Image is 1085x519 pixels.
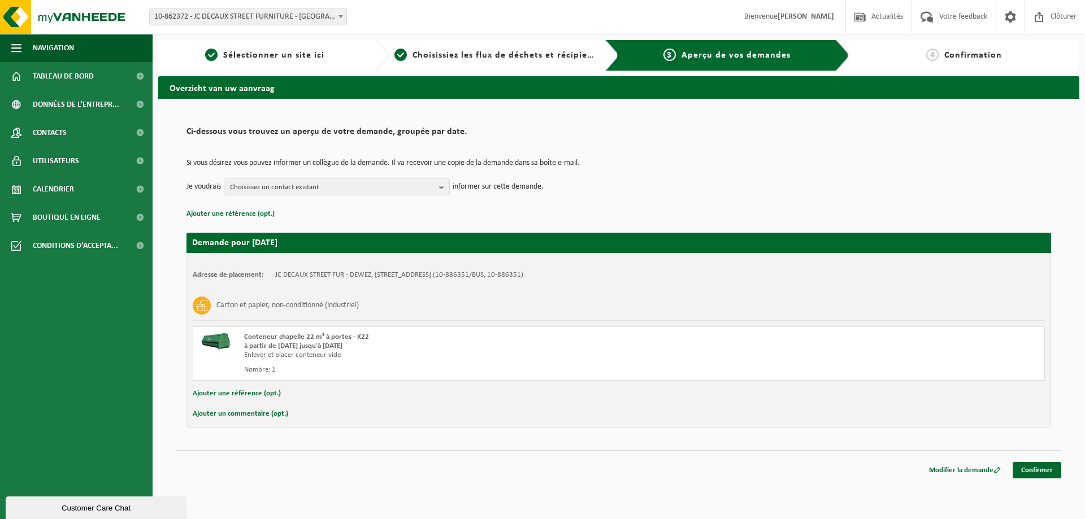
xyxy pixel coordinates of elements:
div: Nombre: 1 [244,365,664,374]
span: Calendrier [33,175,74,203]
strong: Adresse de placement: [193,271,264,278]
span: Choisissiez les flux de déchets et récipients [413,51,601,60]
a: 2Choisissiez les flux de déchets et récipients [394,49,597,62]
h3: Carton et papier, non-conditionné (industriel) [216,296,359,315]
img: HK-XK-22-GN-00.png [199,333,233,350]
p: Je voudrais [186,178,221,195]
p: Si vous désirez vous pouvez informer un collègue de la demande. Il va recevoir une copie de la de... [186,159,1051,167]
span: Utilisateurs [33,147,79,175]
button: Choisissez un contact existant [224,178,450,195]
p: informer sur cette demande. [453,178,544,195]
span: 1 [205,49,218,61]
a: 1Sélectionner un site ici [164,49,366,62]
span: Sélectionner un site ici [223,51,324,60]
span: 2 [394,49,407,61]
span: Conteneur chapelle 22 m³ à portes - K22 [244,333,369,341]
span: Conditions d'accepta... [33,232,118,260]
span: Données de l'entrepr... [33,90,119,119]
strong: à partir de [DATE] jusqu'à [DATE] [244,342,342,350]
button: Ajouter une référence (opt.) [186,207,275,221]
a: Confirmer [1013,462,1061,478]
div: Enlever et placer conteneur vide [244,351,664,360]
h2: Overzicht van uw aanvraag [158,76,1079,98]
td: JC DECAUX STREET FUR - DEWEZ, [STREET_ADDRESS] (10-886351/BUS, 10-886351) [275,271,523,280]
span: 10-862372 - JC DECAUX STREET FURNITURE - BRUXELLES [150,9,346,25]
button: Ajouter une référence (opt.) [193,386,281,401]
h2: Ci-dessous vous trouvez un aperçu de votre demande, groupée par date. [186,127,1051,142]
span: Boutique en ligne [33,203,101,232]
span: 3 [663,49,676,61]
button: Ajouter un commentaire (opt.) [193,407,288,421]
strong: [PERSON_NAME] [778,12,834,21]
span: Contacts [33,119,67,147]
span: Navigation [33,34,74,62]
span: Confirmation [944,51,1002,60]
span: Choisissez un contact existant [230,179,435,196]
span: 10-862372 - JC DECAUX STREET FURNITURE - BRUXELLES [149,8,347,25]
span: 4 [926,49,939,61]
strong: Demande pour [DATE] [192,238,277,247]
span: Aperçu de vos demandes [682,51,791,60]
a: Modifier la demande [921,462,1009,478]
span: Tableau de bord [33,62,94,90]
iframe: chat widget [6,494,189,519]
